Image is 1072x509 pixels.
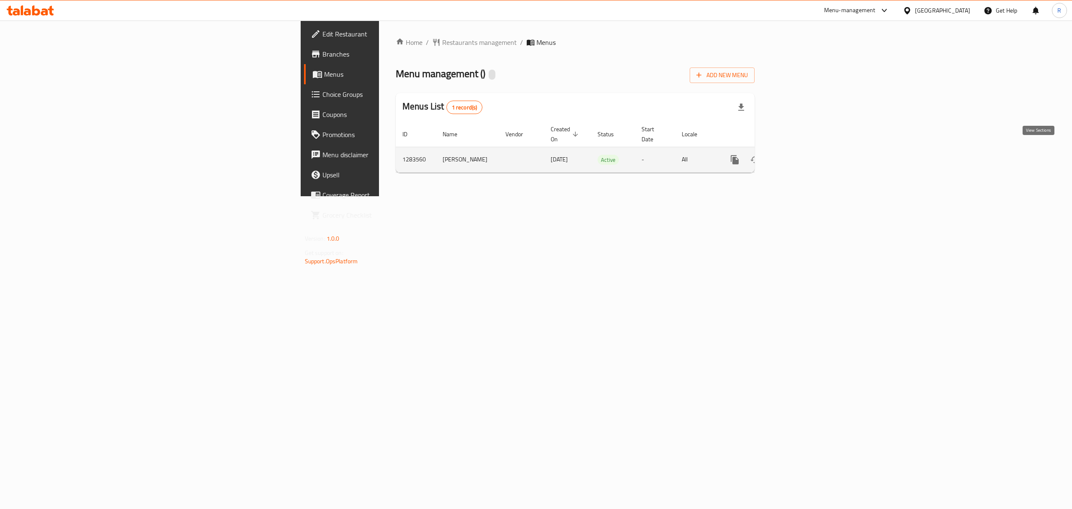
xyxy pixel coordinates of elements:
span: Created On [551,124,581,144]
nav: breadcrumb [396,37,755,47]
span: Active [598,155,619,165]
button: Add New Menu [690,68,755,83]
span: Upsell [322,170,473,180]
span: Menu disclaimer [322,150,473,160]
span: Menus [536,37,556,47]
a: Upsell [304,165,480,185]
h2: Menus List [402,100,482,114]
span: Status [598,129,625,139]
span: ID [402,129,418,139]
span: Start Date [642,124,665,144]
span: R [1057,6,1061,15]
a: Edit Restaurant [304,24,480,44]
span: Coverage Report [322,190,473,200]
a: Menus [304,64,480,84]
td: All [675,147,718,172]
span: Choice Groups [322,89,473,99]
a: Grocery Checklist [304,205,480,225]
a: Coupons [304,104,480,125]
span: Locale [682,129,708,139]
a: Promotions [304,125,480,145]
span: Add New Menu [696,70,748,81]
span: Menus [324,69,473,79]
span: Name [443,129,468,139]
span: Vendor [505,129,534,139]
span: 1 record(s) [447,104,482,112]
span: Get support on: [305,247,343,258]
span: Promotions [322,130,473,140]
button: Change Status [745,150,765,170]
a: Branches [304,44,480,64]
th: Actions [718,122,812,147]
span: 1.0.0 [327,233,340,244]
a: Menu disclaimer [304,145,480,165]
table: enhanced table [396,122,812,173]
a: Choice Groups [304,84,480,104]
div: Export file [731,97,751,117]
span: Version: [305,233,325,244]
div: [GEOGRAPHIC_DATA] [915,6,970,15]
button: more [725,150,745,170]
a: Coverage Report [304,185,480,205]
a: Support.OpsPlatform [305,256,358,267]
span: Coupons [322,109,473,119]
td: - [635,147,675,172]
li: / [520,37,523,47]
span: Branches [322,49,473,59]
span: Edit Restaurant [322,29,473,39]
div: Total records count [446,101,483,114]
div: Menu-management [824,5,876,16]
span: Grocery Checklist [322,210,473,220]
span: [DATE] [551,154,568,165]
